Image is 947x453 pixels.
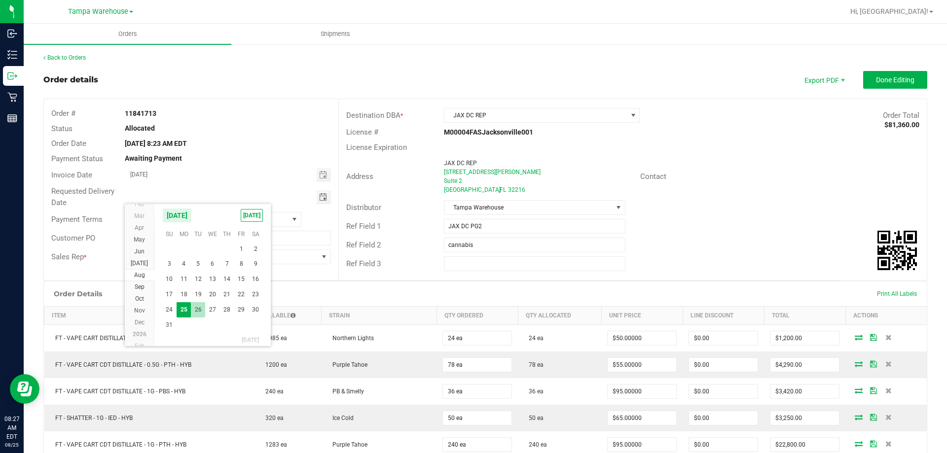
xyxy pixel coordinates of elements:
[260,388,284,395] span: 240 ea
[346,128,378,137] span: License #
[134,307,145,314] span: Nov
[135,295,144,302] span: Oct
[249,242,263,257] td: Saturday, August 2, 2025
[770,331,839,345] input: 0
[177,256,191,272] td: Monday, August 4, 2025
[866,361,881,367] span: Save Order Detail
[850,7,928,15] span: Hi, [GEOGRAPHIC_DATA]!
[162,333,263,348] th: [DATE]
[260,441,287,448] span: 1283 ea
[608,331,676,345] input: 0
[876,76,914,84] span: Done Editing
[443,331,511,345] input: 0
[205,227,219,242] th: We
[205,272,219,287] td: Wednesday, August 13, 2025
[444,108,627,122] span: JAX DC REP
[328,335,374,342] span: Northern Lights
[51,109,75,118] span: Order #
[191,302,205,317] span: 26
[54,290,102,298] h1: Order Details
[191,287,205,302] td: Tuesday, August 19, 2025
[177,287,191,302] td: Monday, August 18, 2025
[7,113,17,123] inline-svg: Reports
[249,256,263,272] span: 9
[205,287,219,302] span: 20
[234,272,249,287] td: Friday, August 15, 2025
[219,287,234,302] span: 21
[689,358,758,372] input: 0
[131,260,148,267] span: [DATE]
[608,384,676,398] input: 0
[135,224,144,231] span: Apr
[346,222,381,231] span: Ref Field 1
[177,302,191,317] span: 25
[234,242,249,257] td: Friday, August 1, 2025
[608,358,676,372] input: 0
[881,414,896,420] span: Delete Order Detail
[524,361,544,368] span: 78 ea
[162,317,177,333] td: Sunday, August 31, 2025
[177,272,191,287] span: 11
[125,139,187,147] strong: [DATE] 8:23 AM EDT
[437,307,518,325] th: Qty Ordered
[205,272,219,287] span: 13
[162,272,177,287] td: Sunday, August 10, 2025
[134,272,145,279] span: Aug
[608,411,676,425] input: 0
[689,331,758,345] input: 0
[7,50,17,60] inline-svg: Inventory
[177,287,191,302] span: 18
[51,234,95,243] span: Customer PO
[191,227,205,242] th: Tu
[770,384,839,398] input: 0
[50,388,185,395] span: FT - VAPE CART CDT DISTILLATE - 1G - PBS - HYB
[191,272,205,287] span: 12
[234,227,249,242] th: Fr
[863,71,927,89] button: Done Editing
[444,160,477,167] span: JAX DC REP
[205,256,219,272] span: 6
[4,441,19,449] p: 08/25
[260,335,287,342] span: 3985 ea
[346,111,401,120] span: Destination DBA
[794,71,853,89] li: Export PDF
[764,307,845,325] th: Total
[162,256,177,272] td: Sunday, August 3, 2025
[866,441,881,447] span: Save Order Detail
[524,388,544,395] span: 36 ea
[4,415,19,441] p: 08:27 AM EDT
[508,186,525,193] span: 32216
[135,283,145,290] span: Sep
[770,411,839,425] input: 0
[134,236,145,243] span: May
[105,30,150,38] span: Orders
[219,272,234,287] td: Thursday, August 14, 2025
[877,231,917,270] img: Scan me!
[249,242,263,257] span: 2
[346,172,373,181] span: Address
[770,358,839,372] input: 0
[219,287,234,302] td: Thursday, August 21, 2025
[177,256,191,272] span: 4
[234,302,249,317] td: Friday, August 29, 2025
[443,358,511,372] input: 0
[317,190,331,204] span: Toggle calendar
[689,438,758,452] input: 0
[162,227,177,242] th: Su
[443,411,511,425] input: 0
[884,121,919,129] strong: $81,360.00
[43,74,98,86] div: Order details
[444,201,612,214] span: Tampa Warehouse
[866,334,881,340] span: Save Order Detail
[51,139,86,148] span: Order Date
[50,335,177,342] span: FT - VAPE CART DISTILLATE - 0.5G - NOL - IND
[255,307,322,325] th: Sellable
[234,272,249,287] span: 15
[219,272,234,287] span: 14
[881,334,896,340] span: Delete Order Detail
[162,302,177,317] td: Sunday, August 24, 2025
[524,441,547,448] span: 240 ea
[234,287,249,302] td: Friday, August 22, 2025
[7,29,17,38] inline-svg: Inbound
